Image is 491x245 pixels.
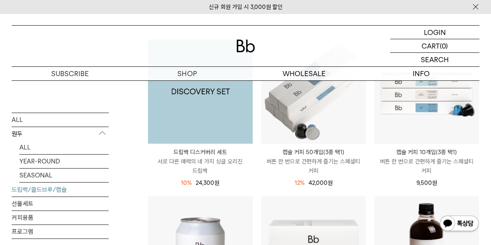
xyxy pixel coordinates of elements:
[390,26,479,39] a: LOGIN
[432,179,437,186] span: 원
[148,157,253,175] p: 서로 다른 매력의 네 가지 싱글 오리진 드립백
[421,53,449,66] p: SEARCH
[236,40,255,52] img: 로고
[12,183,109,196] a: 드립백/콜드브루/캡슐
[12,67,128,80] a: SUBSCRIBE
[374,157,479,175] p: 버튼 한 번으로 간편하게 즐기는 스페셜티 커피
[12,127,109,141] p: 원두
[439,215,479,233] img: 카카오톡 채널 1:1 채팅 버튼
[422,39,440,52] p: CART
[12,113,109,127] a: ALL
[148,148,253,175] a: 드립백 디스커버리 세트 서로 다른 매력의 네 가지 싱글 오리진 드립백
[128,67,245,80] a: SHOP
[374,39,479,144] img: 캡슐 커피 10개입(3종 택1)
[148,39,253,144] a: 드립백 디스커버리 세트
[12,225,109,238] a: 프로그램
[261,148,366,175] a: 캡슐 커피 50개입(3종 택1) 버튼 한 번으로 간편하게 즐기는 스페셜티 커피
[440,39,448,52] p: (0)
[374,148,479,157] p: 캡슐 커피 10개입(3종 택1)
[181,178,192,188] div: 10%
[308,179,332,186] span: 42,000
[246,67,363,80] p: WHOLESALE
[19,169,109,182] a: SEASONAL
[261,148,366,157] p: 캡슐 커피 50개입(3종 택1)
[148,39,253,144] img: 1000001174_add2_035.jpg
[363,67,479,80] p: INFO
[148,148,253,157] p: 드립백 디스커버리 세트
[196,179,219,186] span: 24,300
[416,179,437,186] span: 9,500
[424,26,446,39] p: LOGIN
[12,211,109,224] a: 커피용품
[214,179,219,186] span: 원
[19,141,109,154] a: ALL
[374,148,479,175] a: 캡슐 커피 10개입(3종 택1) 버튼 한 번으로 간편하게 즐기는 스페셜티 커피
[209,3,283,10] a: 신규 회원 가입 시 3,000원 할인
[19,155,109,168] a: YEAR-ROUND
[294,178,304,188] div: 12%
[390,39,479,53] a: CART (0)
[327,179,332,186] span: 원
[261,39,366,144] img: 캡슐 커피 50개입(3종 택1)
[12,197,109,210] a: 선물세트
[261,157,366,175] p: 버튼 한 번으로 간편하게 즐기는 스페셜티 커피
